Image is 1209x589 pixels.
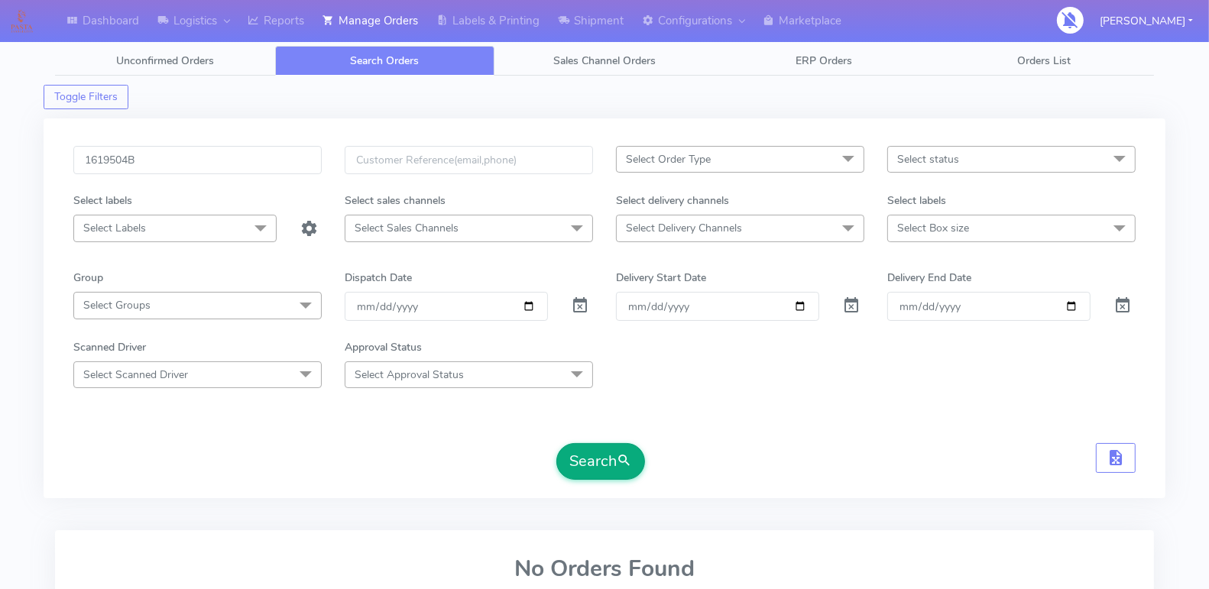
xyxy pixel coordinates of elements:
ul: Tabs [55,46,1154,76]
span: Select Delivery Channels [626,221,742,235]
input: Order Id [73,146,322,174]
label: Approval Status [345,339,422,355]
button: Search [556,443,645,480]
span: Select Labels [83,221,146,235]
span: Select Order Type [626,152,711,167]
h2: No Orders Found [73,556,1136,581]
label: Delivery End Date [887,270,971,286]
span: Select status [897,152,959,167]
label: Select labels [887,193,946,209]
span: ERP Orders [796,53,853,68]
span: Orders List [1017,53,1071,68]
button: [PERSON_NAME] [1088,5,1204,37]
label: Scanned Driver [73,339,146,355]
span: Select Sales Channels [355,221,459,235]
span: Select Approval Status [355,367,464,382]
label: Select delivery channels [616,193,729,209]
span: Sales Channel Orders [553,53,656,68]
input: Customer Reference(email,phone) [345,146,593,174]
span: Search Orders [350,53,419,68]
label: Group [73,270,103,286]
span: Select Box size [897,221,969,235]
label: Select sales channels [345,193,446,209]
label: Delivery Start Date [616,270,706,286]
span: Select Scanned Driver [83,367,188,382]
label: Dispatch Date [345,270,412,286]
span: Select Groups [83,298,151,312]
span: Unconfirmed Orders [116,53,214,68]
button: Toggle Filters [44,85,128,109]
label: Select labels [73,193,132,209]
